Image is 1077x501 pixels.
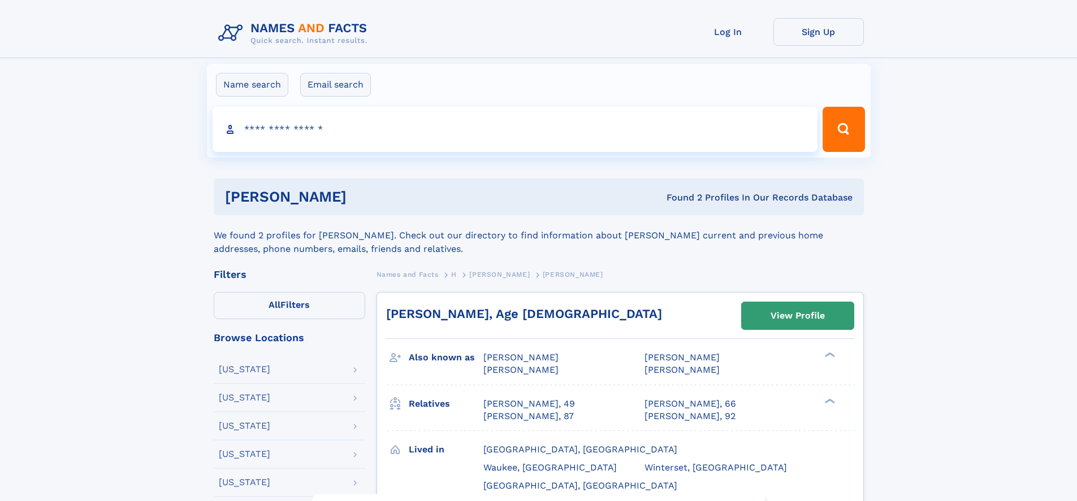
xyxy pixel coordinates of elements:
h3: Relatives [409,394,483,413]
a: View Profile [742,302,854,329]
span: [PERSON_NAME] [469,271,530,278]
div: Filters [214,269,365,280]
div: ❯ [822,397,836,404]
a: [PERSON_NAME], 92 [645,410,736,422]
div: [US_STATE] [219,421,270,430]
span: [PERSON_NAME] [645,364,720,375]
a: [PERSON_NAME] [469,267,530,281]
span: Winterset, [GEOGRAPHIC_DATA] [645,462,787,473]
div: We found 2 profiles for [PERSON_NAME]. Check out our directory to find information about [PERSON_... [214,215,864,256]
label: Name search [216,73,288,97]
a: [PERSON_NAME], Age [DEMOGRAPHIC_DATA] [386,307,662,321]
a: [PERSON_NAME], 87 [483,410,574,422]
label: Filters [214,292,365,319]
a: Sign Up [773,18,864,46]
span: Waukee, [GEOGRAPHIC_DATA] [483,462,617,473]
div: Found 2 Profiles In Our Records Database [507,191,853,204]
label: Email search [300,73,371,97]
img: Logo Names and Facts [214,18,377,49]
h3: Lived in [409,440,483,459]
button: Search Button [823,107,864,152]
div: [US_STATE] [219,478,270,487]
a: Log In [683,18,773,46]
span: All [269,299,280,310]
span: [GEOGRAPHIC_DATA], [GEOGRAPHIC_DATA] [483,444,677,455]
div: ❯ [822,351,836,359]
div: [US_STATE] [219,393,270,402]
div: [US_STATE] [219,365,270,374]
a: [PERSON_NAME], 49 [483,398,575,410]
span: [GEOGRAPHIC_DATA], [GEOGRAPHIC_DATA] [483,480,677,491]
span: [PERSON_NAME] [483,352,559,363]
h3: Also known as [409,348,483,367]
div: [US_STATE] [219,450,270,459]
a: H [451,267,457,281]
h1: [PERSON_NAME] [225,190,507,204]
div: Browse Locations [214,333,365,343]
span: [PERSON_NAME] [483,364,559,375]
a: Names and Facts [377,267,439,281]
input: search input [213,107,818,152]
span: H [451,271,457,278]
a: [PERSON_NAME], 66 [645,398,736,410]
span: [PERSON_NAME] [645,352,720,363]
div: View Profile [771,303,825,329]
span: [PERSON_NAME] [543,271,603,278]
